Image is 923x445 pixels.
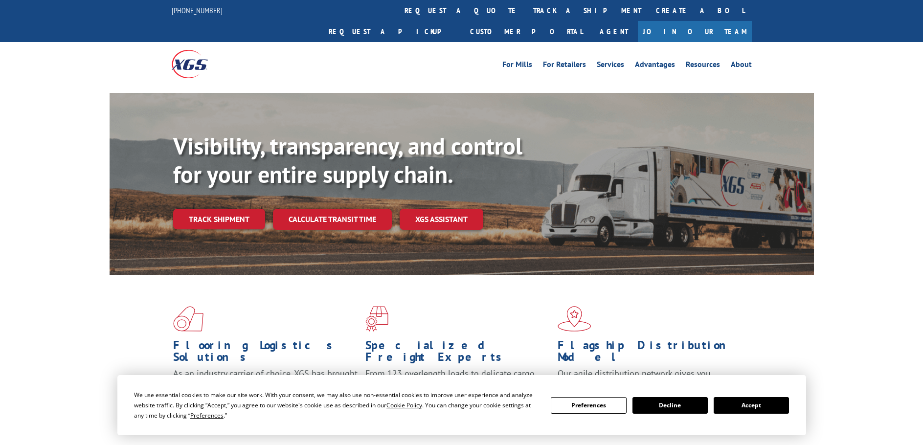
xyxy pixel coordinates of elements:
[558,339,743,368] h1: Flagship Distribution Model
[190,411,224,420] span: Preferences
[172,5,223,15] a: [PHONE_NUMBER]
[543,61,586,71] a: For Retailers
[590,21,638,42] a: Agent
[400,209,483,230] a: XGS ASSISTANT
[558,306,591,332] img: xgs-icon-flagship-distribution-model-red
[686,61,720,71] a: Resources
[632,397,708,414] button: Decline
[714,397,789,414] button: Accept
[173,339,358,368] h1: Flooring Logistics Solutions
[365,368,550,411] p: From 123 overlength loads to delicate cargo, our experienced staff knows the best way to move you...
[597,61,624,71] a: Services
[365,339,550,368] h1: Specialized Freight Experts
[273,209,392,230] a: Calculate transit time
[321,21,463,42] a: Request a pickup
[134,390,539,421] div: We use essential cookies to make our site work. With your consent, we may also use non-essential ...
[463,21,590,42] a: Customer Portal
[386,401,422,409] span: Cookie Policy
[551,397,626,414] button: Preferences
[638,21,752,42] a: Join Our Team
[502,61,532,71] a: For Mills
[117,375,806,435] div: Cookie Consent Prompt
[365,306,388,332] img: xgs-icon-focused-on-flooring-red
[173,368,358,402] span: As an industry carrier of choice, XGS has brought innovation and dedication to flooring logistics...
[173,209,265,229] a: Track shipment
[173,306,203,332] img: xgs-icon-total-supply-chain-intelligence-red
[173,131,522,189] b: Visibility, transparency, and control for your entire supply chain.
[635,61,675,71] a: Advantages
[558,368,738,391] span: Our agile distribution network gives you nationwide inventory management on demand.
[731,61,752,71] a: About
